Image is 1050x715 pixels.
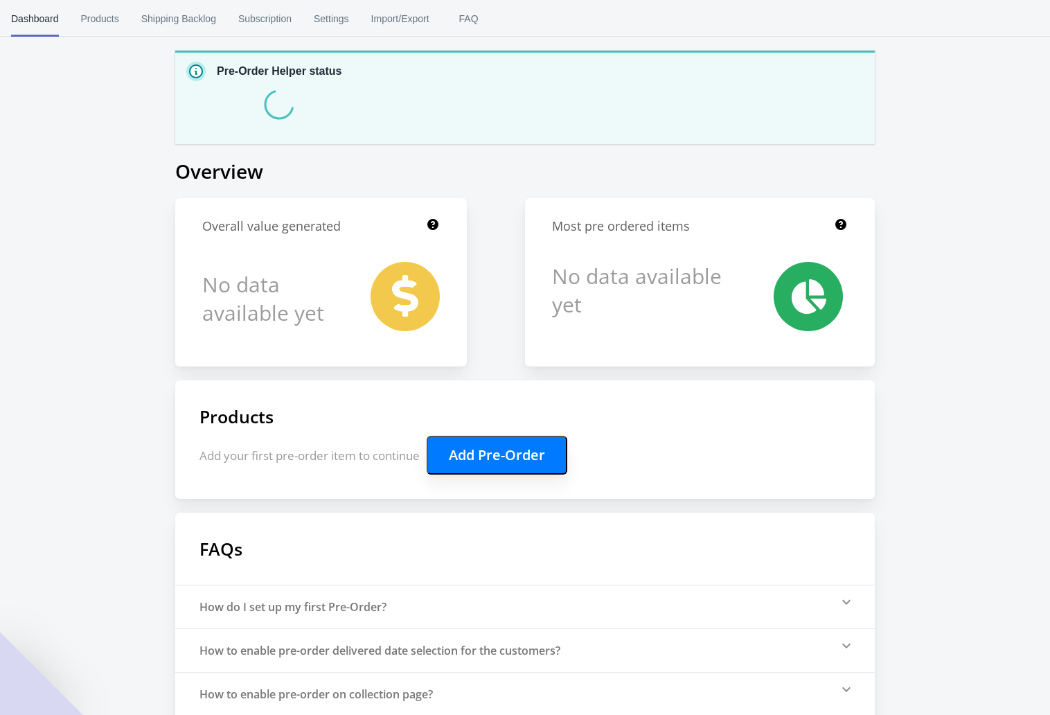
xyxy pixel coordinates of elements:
[199,405,851,428] h1: Products
[199,599,386,615] div: How do I set up my first Pre-Order?
[141,1,216,37] span: Shipping Backlog
[217,63,342,80] p: Pre-Order Helper status
[202,218,341,235] h1: Overall value generated
[371,1,429,37] span: Import/Export
[199,436,851,475] p: Add your first pre-order item to continue
[427,436,567,475] button: Add Pre-Order
[452,1,486,37] span: FAQ
[552,218,690,235] h1: Most pre ordered items
[238,1,292,37] span: Subscription
[199,643,560,658] div: How to enable pre-order delivered date selection for the customers?
[552,262,724,319] h1: No data available yet
[314,1,349,37] span: Settings
[202,262,341,335] h1: No data available yet
[199,687,433,702] div: How to enable pre-order on collection page?
[11,1,59,37] span: Dashboard
[175,158,875,184] h1: Overview
[175,513,875,585] h1: FAQs
[81,1,119,37] span: Products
